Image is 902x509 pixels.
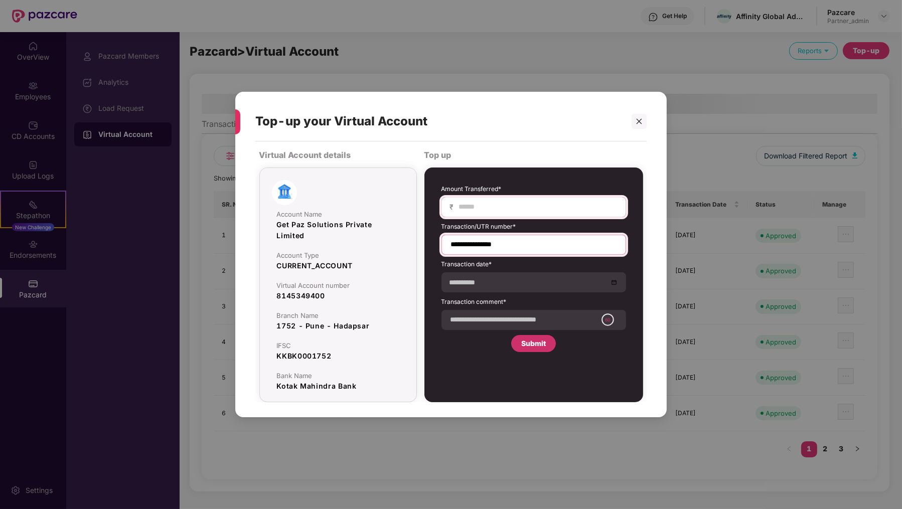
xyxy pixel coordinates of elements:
[441,185,626,197] label: Amount Transferred*
[272,180,297,205] img: bank-image
[450,202,458,212] span: ₹
[277,251,399,259] div: Account Type
[255,102,614,141] div: Top-up your Virtual Account
[521,338,546,349] div: Submit
[277,260,399,271] div: CURRENT_ACCOUNT
[277,351,399,362] div: KKBK0001752
[441,222,626,235] label: Transaction/UTR number*
[441,297,626,310] label: Transaction comment*
[277,281,399,289] div: Virtual Account number
[277,290,399,301] div: 8145349400
[605,317,611,323] text: 60
[277,372,399,380] div: Bank Name
[424,146,643,163] div: Top up
[636,118,643,125] span: close
[277,210,399,218] div: Account Name
[277,311,399,319] div: Branch Name
[277,320,399,331] div: 1752 - Pune - Hadapsar
[441,260,626,272] label: Transaction date*
[259,146,417,163] div: Virtual Account details
[277,219,399,241] div: Get Paz Solutions Private Limited
[277,381,399,392] div: Kotak Mahindra Bank
[277,342,399,350] div: IFSC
